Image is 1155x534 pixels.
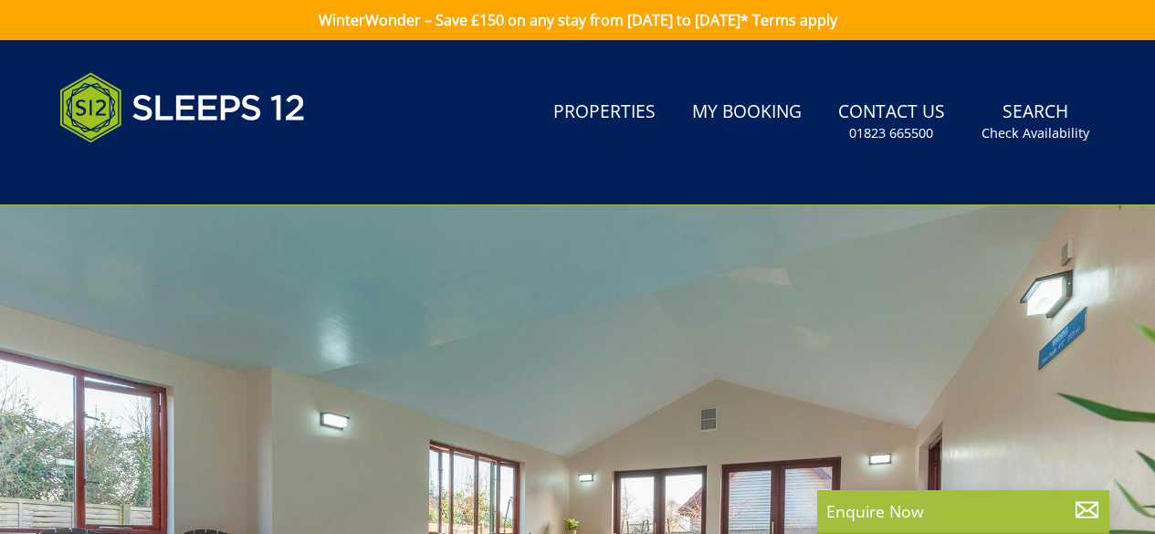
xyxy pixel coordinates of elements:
small: Check Availability [982,124,1089,142]
a: Properties [546,92,663,133]
img: Sleeps 12 [59,62,306,153]
p: Enquire Now [826,499,1100,523]
a: Contact Us01823 665500 [831,92,952,152]
a: My Booking [685,92,809,133]
small: 01823 665500 [849,124,933,142]
a: SearchCheck Availability [974,92,1097,152]
iframe: Customer reviews powered by Trustpilot [50,164,242,180]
